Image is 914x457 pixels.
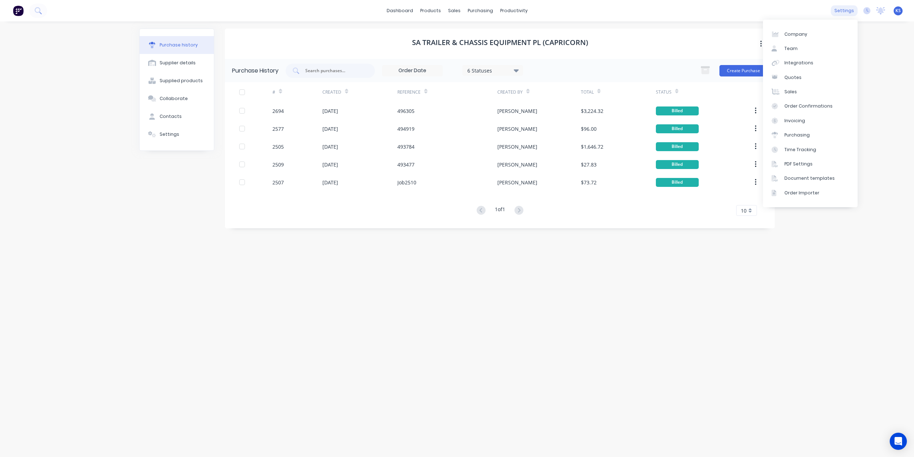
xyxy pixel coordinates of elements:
[497,179,537,186] div: [PERSON_NAME]
[232,66,278,75] div: Purchase History
[160,60,196,66] div: Supplier details
[160,113,182,120] div: Contacts
[656,106,699,115] div: Billed
[397,161,415,168] div: 493477
[581,161,597,168] div: $27.83
[13,5,24,16] img: Factory
[397,143,415,150] div: 493784
[140,90,214,108] button: Collaborate
[272,179,284,186] div: 2507
[160,78,203,84] div: Supplied products
[445,5,464,16] div: sales
[272,89,275,95] div: #
[784,45,798,52] div: Team
[763,70,858,85] a: Quotes
[322,89,341,95] div: Created
[322,179,338,186] div: [DATE]
[784,161,813,167] div: PDF Settings
[272,107,284,115] div: 2694
[784,175,835,182] div: Document templates
[412,38,588,47] h1: SA Trailer & Chassis Equipment PL (Capricorn)
[464,5,497,16] div: purchasing
[397,107,415,115] div: 496305
[763,186,858,200] a: Order Importer
[763,128,858,142] a: Purchasing
[272,161,284,168] div: 2509
[140,125,214,143] button: Settings
[784,89,797,95] div: Sales
[784,132,810,138] div: Purchasing
[784,74,802,81] div: Quotes
[763,142,858,157] a: Time Tracking
[497,161,537,168] div: [PERSON_NAME]
[382,65,442,76] input: Order Date
[656,178,699,187] div: Billed
[581,89,594,95] div: Total
[656,124,699,133] div: Billed
[322,161,338,168] div: [DATE]
[784,118,805,124] div: Invoicing
[581,179,597,186] div: $73.72
[272,125,284,133] div: 2577
[160,131,179,138] div: Settings
[140,54,214,72] button: Supplier details
[497,125,537,133] div: [PERSON_NAME]
[741,207,747,214] span: 10
[497,143,537,150] div: [PERSON_NAME]
[784,190,819,196] div: Order Importer
[140,108,214,125] button: Contacts
[397,125,415,133] div: 494919
[417,5,445,16] div: products
[305,67,364,74] input: Search purchases...
[784,60,813,66] div: Integrations
[383,5,417,16] a: dashboard
[784,146,816,153] div: Time Tracking
[719,65,768,76] button: Create Purchase
[467,66,518,74] div: 6 Statuses
[784,103,833,109] div: Order Confirmations
[763,171,858,185] a: Document templates
[495,205,505,216] div: 1 of 1
[763,41,858,56] a: Team
[272,143,284,150] div: 2505
[581,143,603,150] div: $1,646.72
[656,160,699,169] div: Billed
[497,107,537,115] div: [PERSON_NAME]
[397,89,421,95] div: Reference
[322,125,338,133] div: [DATE]
[656,142,699,151] div: Billed
[140,36,214,54] button: Purchase history
[497,5,531,16] div: productivity
[322,107,338,115] div: [DATE]
[763,157,858,171] a: PDF Settings
[831,5,858,16] div: settings
[581,125,597,133] div: $96.00
[140,72,214,90] button: Supplied products
[160,95,188,102] div: Collaborate
[763,56,858,70] a: Integrations
[763,27,858,41] a: Company
[763,114,858,128] a: Invoicing
[895,8,901,14] span: KS
[784,31,807,38] div: Company
[160,42,198,48] div: Purchase history
[763,99,858,113] a: Order Confirmations
[497,89,523,95] div: Created By
[763,85,858,99] a: Sales
[397,179,416,186] div: Job2510
[890,433,907,450] div: Open Intercom Messenger
[656,89,672,95] div: Status
[581,107,603,115] div: $3,224.32
[322,143,338,150] div: [DATE]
